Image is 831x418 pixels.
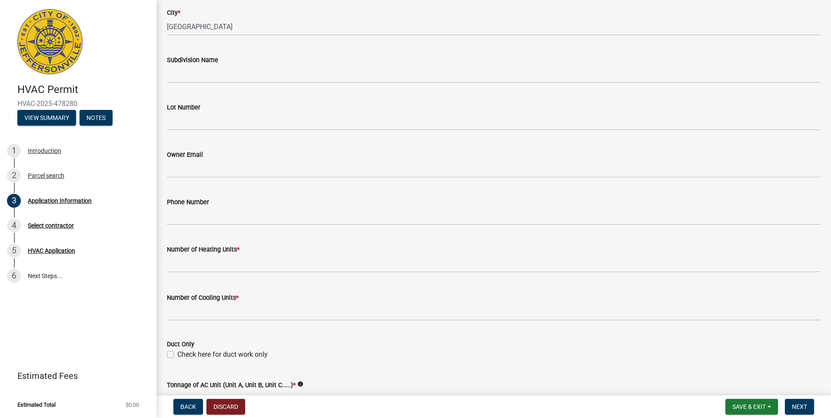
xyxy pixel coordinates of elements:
label: Check here for duct work only [177,349,268,360]
span: Back [180,403,196,410]
div: 1 [7,144,21,158]
span: $0.00 [126,402,139,408]
div: HVAC Application [28,248,75,254]
button: Save & Exit [725,399,778,415]
span: Estimated Total [17,402,56,408]
button: Back [173,399,203,415]
img: City of Jeffersonville, Indiana [17,9,83,74]
i: info [297,381,303,387]
span: HVAC-2025-478280 [17,100,139,108]
div: Parcel search [28,173,64,179]
button: Notes [80,110,113,126]
wm-modal-confirm: Summary [17,115,76,122]
label: Number of Cooling Units [167,295,239,301]
button: Discard [206,399,245,415]
label: Duct Only [167,342,194,348]
label: Phone Number [167,199,209,206]
button: View Summary [17,110,76,126]
label: Lot Number [167,105,200,111]
span: Next [792,403,807,410]
wm-modal-confirm: Notes [80,115,113,122]
div: Application Information [28,198,92,204]
button: Next [785,399,814,415]
label: Tonnage of AC Unit (Unit A, Unit B, Unit C.....) [167,382,296,388]
label: Owner Email [167,152,203,158]
div: Select contractor [28,222,74,229]
label: City [167,10,180,16]
label: Number of Heating Units [167,247,239,253]
div: Introduction [28,148,61,154]
div: 5 [7,244,21,258]
div: 4 [7,219,21,232]
h4: HVAC Permit [17,83,150,96]
label: Subdivision Name [167,57,218,63]
span: Save & Exit [732,403,766,410]
div: 6 [7,269,21,283]
a: Estimated Fees [7,367,143,385]
div: 3 [7,194,21,208]
div: 2 [7,169,21,182]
